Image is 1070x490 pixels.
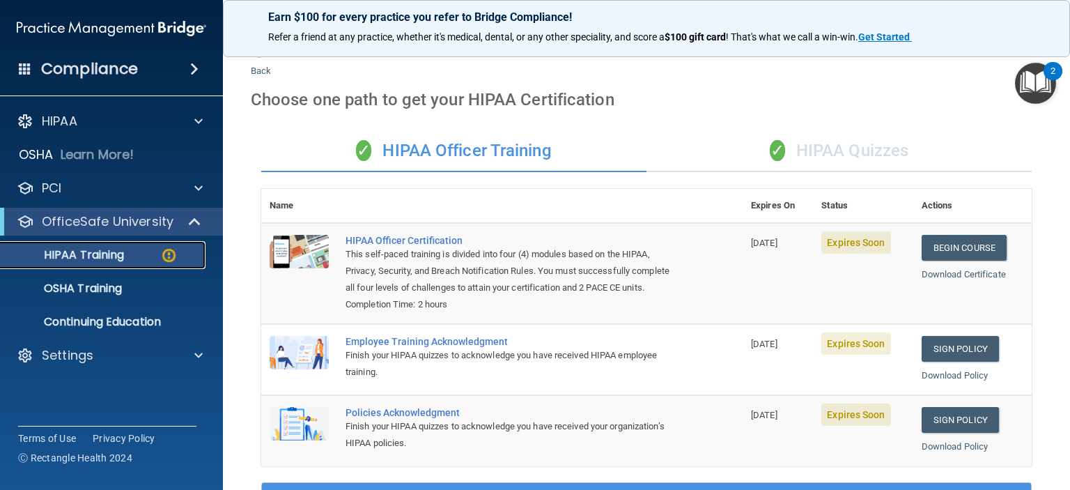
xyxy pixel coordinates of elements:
span: [DATE] [751,339,777,349]
div: Policies Acknowledgment [346,407,673,418]
strong: Get Started [858,31,910,43]
a: HIPAA [17,113,203,130]
span: Expires Soon [821,332,890,355]
p: OfficeSafe University [42,213,173,230]
div: Finish your HIPAA quizzes to acknowledge you have received HIPAA employee training. [346,347,673,381]
p: Continuing Education [9,315,199,329]
div: HIPAA Officer Training [261,130,646,172]
a: PCI [17,180,203,197]
p: Settings [42,347,93,364]
span: [DATE] [751,410,777,420]
a: Download Policy [922,370,988,381]
div: 2 [1050,71,1055,89]
span: [DATE] [751,238,777,248]
div: This self-paced training is divided into four (4) modules based on the HIPAA, Privacy, Security, ... [346,246,673,296]
p: Earn $100 for every practice you refer to Bridge Compliance! [268,10,1025,24]
th: Actions [913,189,1032,223]
strong: $100 gift card [665,31,726,43]
a: Download Certificate [922,269,1006,280]
p: HIPAA [42,113,77,130]
span: ✓ [356,140,371,161]
img: warning-circle.0cc9ac19.png [160,247,178,264]
a: Sign Policy [922,336,999,362]
p: OSHA [19,146,54,163]
p: PCI [42,180,61,197]
span: ! That's what we call a win-win. [726,31,858,43]
span: Refer a friend at any practice, whether it's medical, dental, or any other speciality, and score a [268,31,665,43]
a: Terms of Use [18,431,76,445]
div: Finish your HIPAA quizzes to acknowledge you have received your organization’s HIPAA policies. [346,418,673,452]
a: Settings [17,347,203,364]
th: Expires On [743,189,813,223]
p: HIPAA Training [9,248,124,262]
p: OSHA Training [9,282,122,296]
img: PMB logo [17,15,206,43]
a: OfficeSafe University [17,213,202,230]
a: Get Started [858,31,912,43]
a: Privacy Policy [93,431,155,445]
a: Download Policy [922,441,988,452]
h4: Compliance [41,59,138,79]
a: Begin Course [922,235,1007,261]
th: Status [813,189,913,223]
button: Open Resource Center, 2 new notifications [1015,63,1056,104]
span: Ⓒ Rectangle Health 2024 [18,451,132,465]
th: Name [261,189,337,223]
div: Employee Training Acknowledgment [346,336,673,347]
a: Back [251,49,271,76]
span: Expires Soon [821,231,890,254]
div: HIPAA Quizzes [646,130,1032,172]
span: ✓ [770,140,785,161]
a: HIPAA Officer Certification [346,235,673,246]
p: Learn More! [61,146,134,163]
a: Sign Policy [922,407,999,433]
div: Completion Time: 2 hours [346,296,673,313]
div: Choose one path to get your HIPAA Certification [251,79,1042,120]
span: Expires Soon [821,404,890,426]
